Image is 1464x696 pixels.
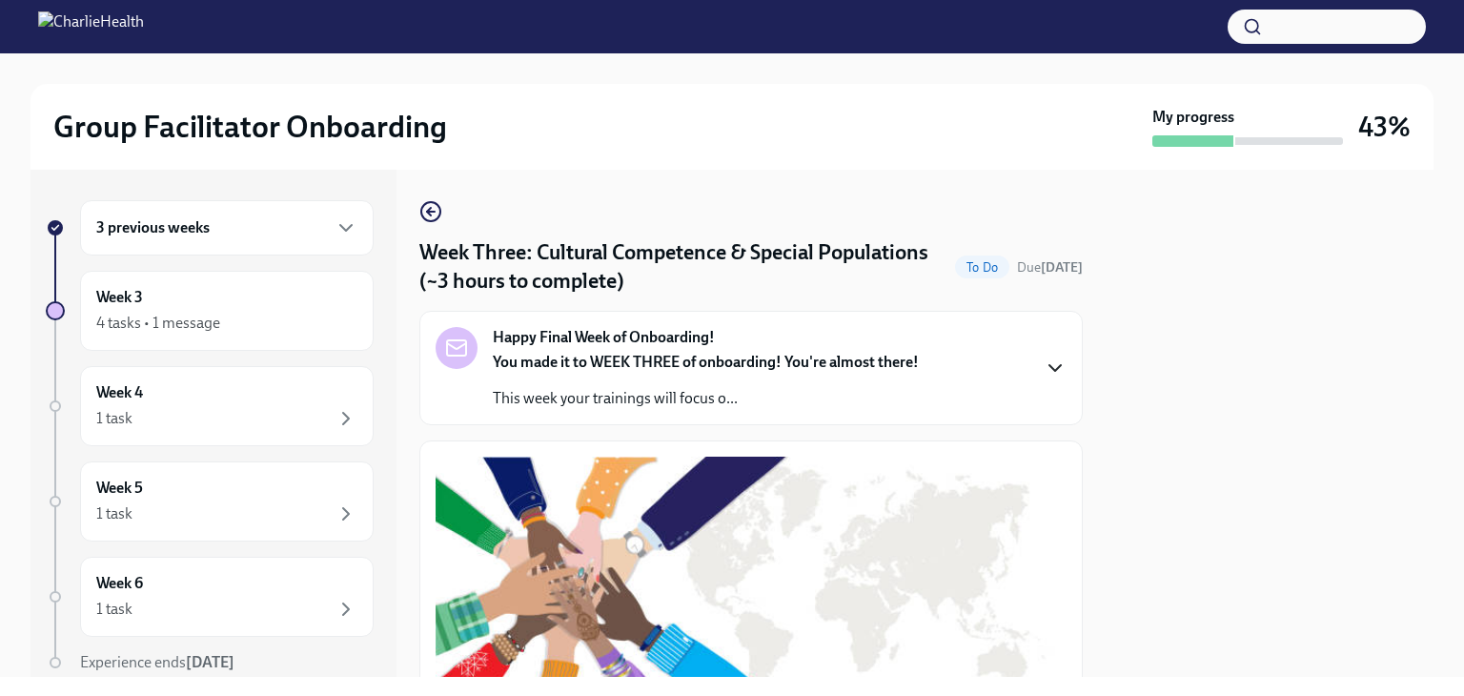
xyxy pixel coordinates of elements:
[96,382,143,403] h6: Week 4
[493,327,715,348] strong: Happy Final Week of Onboarding!
[96,313,220,334] div: 4 tasks • 1 message
[1358,110,1411,144] h3: 43%
[1017,259,1083,276] span: Due
[96,478,143,499] h6: Week 5
[955,260,1009,275] span: To Do
[46,461,374,542] a: Week 51 task
[46,557,374,637] a: Week 61 task
[493,353,919,371] strong: You made it to WEEK THREE of onboarding! You're almost there!
[53,108,447,146] h2: Group Facilitator Onboarding
[46,366,374,446] a: Week 41 task
[1041,259,1083,276] strong: [DATE]
[96,573,143,594] h6: Week 6
[80,200,374,256] div: 3 previous weeks
[1017,258,1083,276] span: October 20th, 2025 10:00
[96,408,132,429] div: 1 task
[96,217,210,238] h6: 3 previous weeks
[38,11,144,42] img: CharlieHealth
[96,599,132,620] div: 1 task
[96,503,132,524] div: 1 task
[80,653,234,671] span: Experience ends
[493,388,919,409] p: This week your trainings will focus o...
[46,271,374,351] a: Week 34 tasks • 1 message
[419,238,947,296] h4: Week Three: Cultural Competence & Special Populations (~3 hours to complete)
[186,653,234,671] strong: [DATE]
[1152,107,1234,128] strong: My progress
[96,287,143,308] h6: Week 3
